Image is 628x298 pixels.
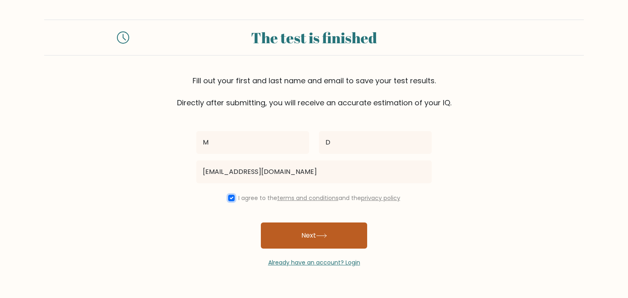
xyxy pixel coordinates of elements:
input: Email [196,160,432,183]
a: privacy policy [361,194,400,202]
div: The test is finished [139,27,489,49]
input: First name [196,131,309,154]
div: Fill out your first and last name and email to save your test results. Directly after submitting,... [44,75,584,108]
input: Last name [319,131,432,154]
a: Already have an account? Login [268,258,360,267]
a: terms and conditions [277,194,339,202]
button: Next [261,222,367,249]
label: I agree to the and the [238,194,400,202]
